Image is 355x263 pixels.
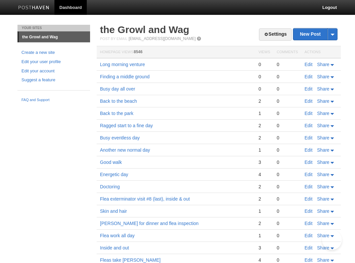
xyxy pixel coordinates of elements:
[129,36,196,41] a: [EMAIL_ADDRESS][DOMAIN_NAME]
[255,46,273,58] th: Views
[293,28,337,40] a: New Post
[258,171,270,177] div: 4
[317,98,329,104] span: Share
[100,233,135,238] a: Flea work all day
[317,147,329,153] span: Share
[317,257,329,263] span: Share
[258,98,270,104] div: 2
[277,98,298,104] div: 0
[305,98,312,104] a: Edit
[274,46,301,58] th: Comments
[317,221,329,226] span: Share
[258,147,270,153] div: 1
[100,86,135,92] a: Busy day all over
[317,74,329,79] span: Share
[317,196,329,202] span: Share
[134,50,143,54] span: 8546
[100,98,137,104] a: Back to the beach
[305,221,312,226] a: Edit
[19,32,90,42] a: the Growl and Wag
[305,160,312,165] a: Edit
[18,6,49,11] img: Posthaven-bar
[100,147,150,153] a: Another new normal day
[258,208,270,214] div: 1
[100,160,122,165] a: Good walk
[277,135,298,141] div: 0
[258,61,270,67] div: 0
[258,184,270,190] div: 2
[277,110,298,116] div: 0
[100,135,140,140] a: Busy eventless day
[277,257,298,263] div: 0
[277,220,298,226] div: 0
[317,208,329,214] span: Share
[317,123,329,128] span: Share
[305,208,312,214] a: Edit
[277,233,298,239] div: 0
[100,196,190,202] a: Flea exterminator visit #8 (last), inside & out
[277,123,298,129] div: 0
[258,257,270,263] div: 4
[305,196,312,202] a: Edit
[277,171,298,177] div: 0
[317,172,329,177] span: Share
[100,221,199,226] a: [PERSON_NAME] for dinner and flea inspection
[100,37,127,41] span: Post by Email
[305,135,312,140] a: Edit
[100,74,149,79] a: Finding a middle ground
[100,245,129,250] a: Inside and out
[258,233,270,239] div: 1
[277,245,298,251] div: 0
[21,58,86,65] a: Edit your user profile
[258,159,270,165] div: 3
[259,28,292,41] a: Settings
[317,245,329,250] span: Share
[100,184,120,189] a: Doctoring
[305,86,312,92] a: Edit
[97,46,255,58] th: Homepage Views
[258,123,270,129] div: 2
[277,147,298,153] div: 0
[258,135,270,141] div: 2
[317,86,329,92] span: Share
[317,135,329,140] span: Share
[277,74,298,80] div: 0
[277,208,298,214] div: 0
[305,147,312,153] a: Edit
[100,208,127,214] a: Skin and hair
[317,233,329,238] span: Share
[277,159,298,165] div: 0
[258,220,270,226] div: 2
[100,172,128,177] a: Energetic day
[21,77,86,84] a: Suggest a feature
[317,184,329,189] span: Share
[100,111,133,116] a: Back to the park
[17,25,90,31] li: Your Sites
[277,196,298,202] div: 0
[100,24,189,35] a: the Growl and Wag
[301,46,341,58] th: Actions
[305,172,312,177] a: Edit
[277,61,298,67] div: 0
[305,184,312,189] a: Edit
[21,68,86,75] a: Edit your account
[305,123,312,128] a: Edit
[100,123,153,128] a: Ragged start to a fine day
[100,62,145,67] a: Long morning venture
[305,245,312,250] a: Edit
[277,184,298,190] div: 0
[21,97,86,103] a: FAQ and Support
[258,110,270,116] div: 1
[305,74,312,79] a: Edit
[317,62,329,67] span: Share
[305,111,312,116] a: Edit
[322,230,342,250] iframe: Help Scout Beacon - Open
[305,233,312,238] a: Edit
[258,86,270,92] div: 0
[317,160,329,165] span: Share
[21,49,86,56] a: Create a new site
[305,62,312,67] a: Edit
[258,196,270,202] div: 2
[317,111,329,116] span: Share
[258,245,270,251] div: 3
